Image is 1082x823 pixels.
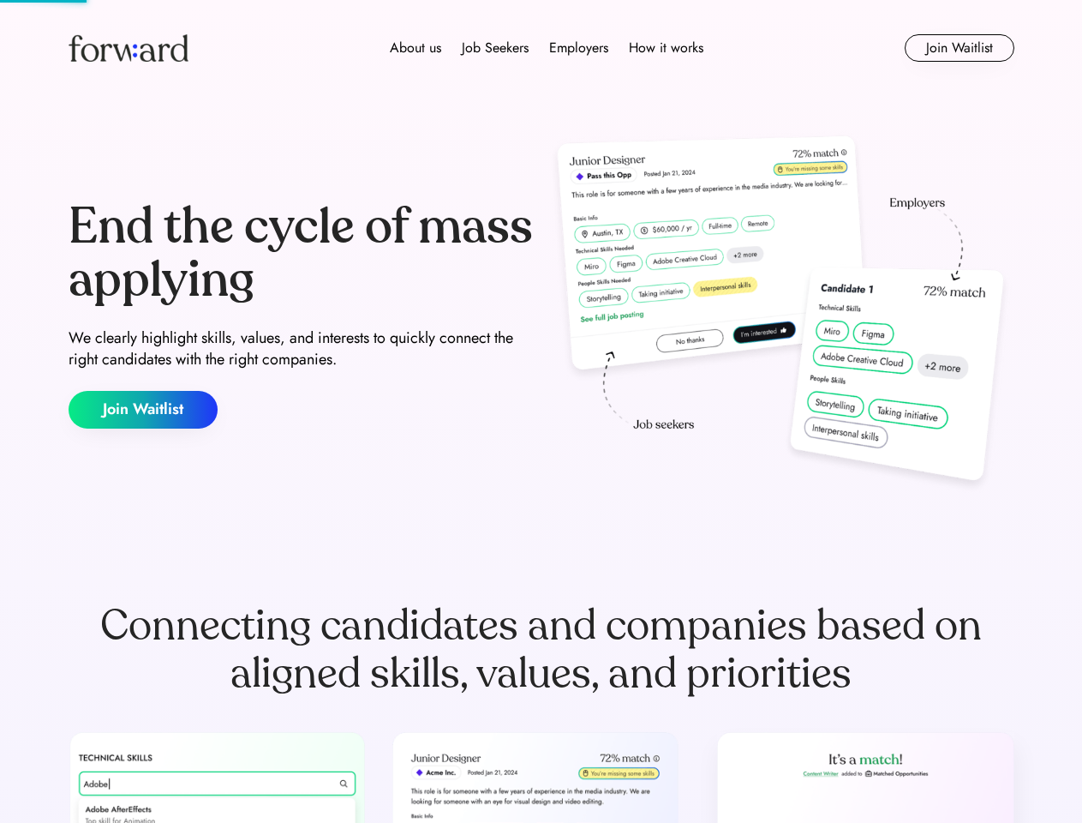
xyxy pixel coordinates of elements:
button: Join Waitlist [69,391,218,429]
div: About us [390,38,441,58]
div: We clearly highlight skills, values, and interests to quickly connect the right candidates with t... [69,327,535,370]
div: Employers [549,38,608,58]
div: Connecting candidates and companies based on aligned skills, values, and priorities [69,602,1014,698]
div: End the cycle of mass applying [69,201,535,306]
div: Job Seekers [462,38,529,58]
img: hero-image.png [548,130,1014,499]
img: Forward logo [69,34,188,62]
button: Join Waitlist [905,34,1014,62]
div: How it works [629,38,703,58]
